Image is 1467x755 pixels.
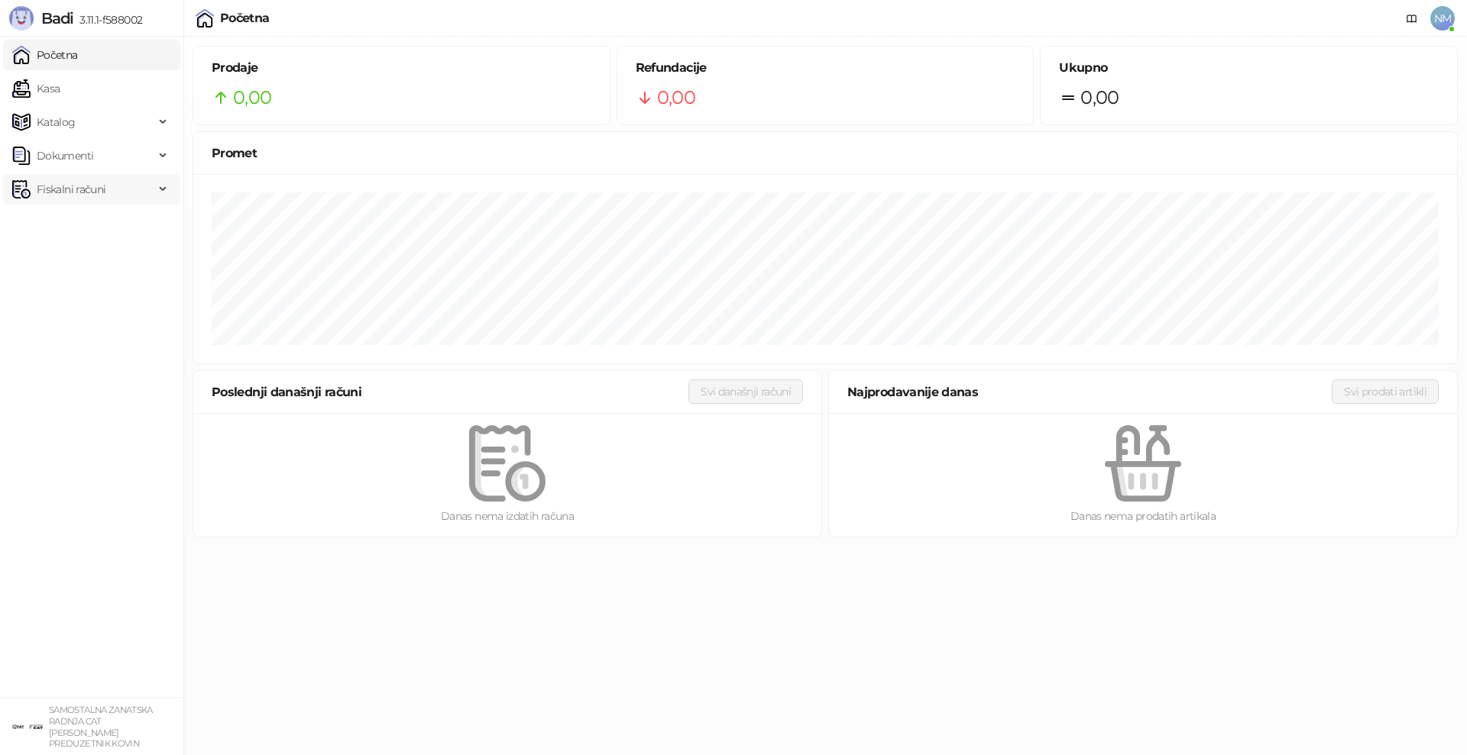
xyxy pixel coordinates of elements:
div: Promet [212,144,1439,163]
span: Badi [41,9,73,27]
h5: Prodaje [212,59,591,77]
a: Kasa [12,73,60,104]
a: Dokumentacija [1400,6,1424,31]
div: Početna [220,12,270,24]
div: Poslednji današnji računi [212,382,688,402]
span: 0,00 [233,83,271,112]
div: Najprodavanije danas [847,382,1332,402]
img: Logo [9,6,34,31]
span: 3.11.1-f588002 [73,13,142,27]
span: Fiskalni računi [37,174,105,205]
span: 0,00 [657,83,695,112]
span: NM [1430,6,1455,31]
span: 0,00 [1080,83,1119,112]
small: SAMOSTALNA ZANATSKA RADNJA CAT [PERSON_NAME] PREDUZETNIK KOVIN [49,705,153,749]
button: Svi današnji računi [688,379,803,404]
img: 64x64-companyLogo-ae27db6e-dfce-48a1-b68e-83471bd1bffd.png [12,711,43,742]
span: Dokumenti [37,140,93,171]
span: Katalog [37,107,76,137]
a: Početna [12,40,78,70]
div: Danas nema prodatih artikala [853,508,1433,524]
h5: Refundacije [636,59,1015,77]
div: Danas nema izdatih računa [218,508,797,524]
button: Svi prodati artikli [1332,379,1439,404]
h5: Ukupno [1059,59,1439,77]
